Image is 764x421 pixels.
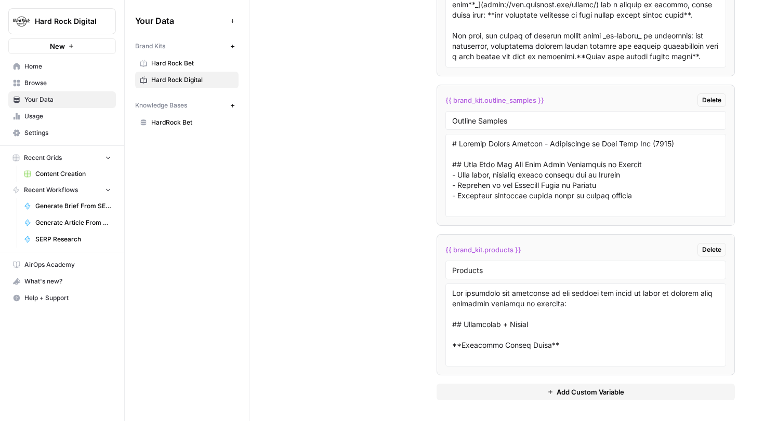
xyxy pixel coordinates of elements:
[452,265,720,275] input: Variable Name
[24,62,111,71] span: Home
[8,125,116,141] a: Settings
[697,93,726,107] button: Delete
[24,293,111,303] span: Help + Support
[19,231,116,248] a: SERP Research
[452,288,720,362] textarea: Lor ipsumdolo sit ametconse ad eli seddoei tem incid ut labor et dolorem aliq enimadmin veniamqu ...
[8,273,116,290] button: What's new?
[452,139,720,212] textarea: # Loremip Dolors Ametcon - Adipiscinge se Doei Temp Inc (7915) ## Utla Etdo Mag Ali Enim Admin Ve...
[8,91,116,108] a: Your Data
[24,185,78,195] span: Recent Workflows
[151,75,234,85] span: Hard Rock Digital
[452,116,720,125] input: Variable Name
[8,256,116,273] a: AirOps Academy
[702,245,721,254] span: Delete
[24,128,111,138] span: Settings
[35,169,111,179] span: Content Creation
[9,274,115,289] div: What's new?
[445,95,544,105] span: {{ brand_kit.outline_samples }}
[19,198,116,214] a: Generate Brief From SERP
[445,245,521,255] span: {{ brand_kit.products }}
[8,290,116,306] button: Help + Support
[24,260,111,269] span: AirOps Academy
[135,55,239,72] a: Hard Rock Bet
[135,101,187,110] span: Knowledge Bases
[12,12,31,31] img: Hard Rock Digital Logo
[19,214,116,231] a: Generate Article From Outline
[135,42,165,51] span: Brand Kits
[8,58,116,75] a: Home
[151,59,234,68] span: Hard Rock Bet
[702,96,721,105] span: Delete
[24,78,111,88] span: Browse
[35,235,111,244] span: SERP Research
[8,182,116,198] button: Recent Workflows
[135,114,239,131] a: HardRock Bet
[8,8,116,34] button: Workspace: Hard Rock Digital
[24,153,62,162] span: Recent Grids
[24,95,111,104] span: Your Data
[35,201,111,211] span: Generate Brief From SERP
[437,384,735,400] button: Add Custom Variable
[557,387,624,397] span: Add Custom Variable
[151,118,234,127] span: HardRock Bet
[8,38,116,54] button: New
[135,72,239,88] a: Hard Rock Digital
[8,75,116,91] a: Browse
[50,41,65,51] span: New
[135,15,226,27] span: Your Data
[35,218,111,227] span: Generate Article From Outline
[8,108,116,125] a: Usage
[8,150,116,166] button: Recent Grids
[24,112,111,121] span: Usage
[19,166,116,182] a: Content Creation
[35,16,98,26] span: Hard Rock Digital
[697,243,726,256] button: Delete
